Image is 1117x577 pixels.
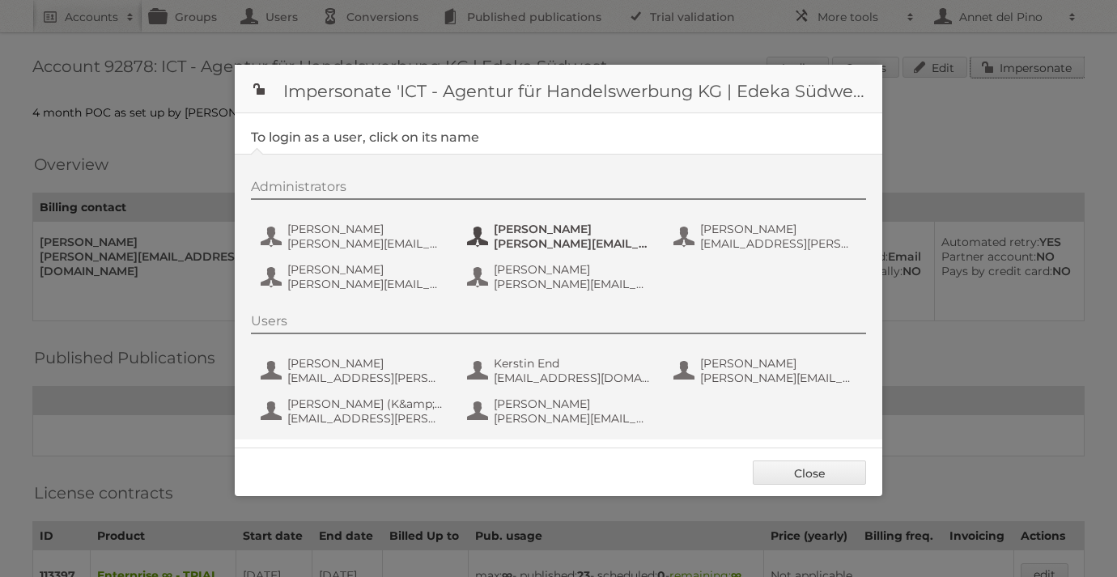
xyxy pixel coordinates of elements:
[494,397,651,411] span: [PERSON_NAME]
[700,356,857,371] span: [PERSON_NAME]
[700,222,857,236] span: [PERSON_NAME]
[465,220,656,252] button: [PERSON_NAME] [PERSON_NAME][EMAIL_ADDRESS][PERSON_NAME][DOMAIN_NAME]
[465,395,656,427] button: [PERSON_NAME] [PERSON_NAME][EMAIL_ADDRESS][PERSON_NAME][DOMAIN_NAME]
[259,261,449,293] button: [PERSON_NAME] [PERSON_NAME][EMAIL_ADDRESS][PERSON_NAME][DOMAIN_NAME]
[672,354,862,387] button: [PERSON_NAME] [PERSON_NAME][EMAIL_ADDRESS][PERSON_NAME][DOMAIN_NAME]
[259,220,449,252] button: [PERSON_NAME] [PERSON_NAME][EMAIL_ADDRESS][PERSON_NAME][DOMAIN_NAME]
[465,354,656,387] button: Kerstin End [EMAIL_ADDRESS][DOMAIN_NAME]
[494,277,651,291] span: [PERSON_NAME][EMAIL_ADDRESS][PERSON_NAME][DOMAIN_NAME]
[700,371,857,385] span: [PERSON_NAME][EMAIL_ADDRESS][PERSON_NAME][DOMAIN_NAME]
[287,222,444,236] span: [PERSON_NAME]
[259,395,449,427] button: [PERSON_NAME] (K&amp;D) [EMAIL_ADDRESS][PERSON_NAME][DOMAIN_NAME]
[287,371,444,385] span: [EMAIL_ADDRESS][PERSON_NAME][DOMAIN_NAME]
[287,277,444,291] span: [PERSON_NAME][EMAIL_ADDRESS][PERSON_NAME][DOMAIN_NAME]
[251,129,479,145] legend: To login as a user, click on its name
[287,411,444,426] span: [EMAIL_ADDRESS][PERSON_NAME][DOMAIN_NAME]
[672,220,862,252] button: [PERSON_NAME] [EMAIL_ADDRESS][PERSON_NAME][DOMAIN_NAME]
[494,356,651,371] span: Kerstin End
[465,261,656,293] button: [PERSON_NAME] [PERSON_NAME][EMAIL_ADDRESS][PERSON_NAME][DOMAIN_NAME]
[259,354,449,387] button: [PERSON_NAME] [EMAIL_ADDRESS][PERSON_NAME][DOMAIN_NAME]
[251,179,866,200] div: Administrators
[494,411,651,426] span: [PERSON_NAME][EMAIL_ADDRESS][PERSON_NAME][DOMAIN_NAME]
[494,222,651,236] span: [PERSON_NAME]
[287,262,444,277] span: [PERSON_NAME]
[494,371,651,385] span: [EMAIL_ADDRESS][DOMAIN_NAME]
[700,236,857,251] span: [EMAIL_ADDRESS][PERSON_NAME][DOMAIN_NAME]
[494,236,651,251] span: [PERSON_NAME][EMAIL_ADDRESS][PERSON_NAME][DOMAIN_NAME]
[235,65,882,113] h1: Impersonate 'ICT - Agentur für Handelswerbung KG | Edeka Südwest'
[251,313,866,334] div: Users
[494,262,651,277] span: [PERSON_NAME]
[287,236,444,251] span: [PERSON_NAME][EMAIL_ADDRESS][PERSON_NAME][DOMAIN_NAME]
[753,460,866,485] a: Close
[287,397,444,411] span: [PERSON_NAME] (K&amp;D)
[287,356,444,371] span: [PERSON_NAME]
